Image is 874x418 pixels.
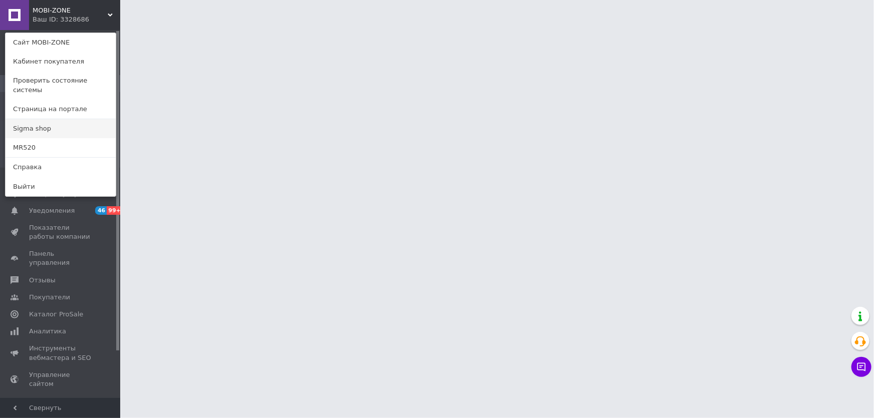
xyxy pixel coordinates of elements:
[29,310,83,319] span: Каталог ProSale
[29,223,93,241] span: Показатели работы компании
[6,71,116,99] a: Проверить состояние системы
[29,276,56,285] span: Отзывы
[6,33,116,52] a: Сайт MOBI-ZONE
[29,396,93,414] span: Кошелек компании
[33,6,108,15] span: MOBI-ZONE
[6,158,116,177] a: Справка
[29,249,93,267] span: Панель управления
[95,206,107,215] span: 46
[29,370,93,388] span: Управление сайтом
[33,15,75,24] div: Ваш ID: 3328686
[6,100,116,119] a: Страница на портале
[29,293,70,302] span: Покупатели
[6,138,116,157] a: MR520
[107,206,123,215] span: 99+
[6,177,116,196] a: Выйти
[851,357,871,377] button: Чат с покупателем
[29,206,75,215] span: Уведомления
[29,327,66,336] span: Аналитика
[6,52,116,71] a: Кабинет покупателя
[6,119,116,138] a: Sigma shop
[29,344,93,362] span: Инструменты вебмастера и SEO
